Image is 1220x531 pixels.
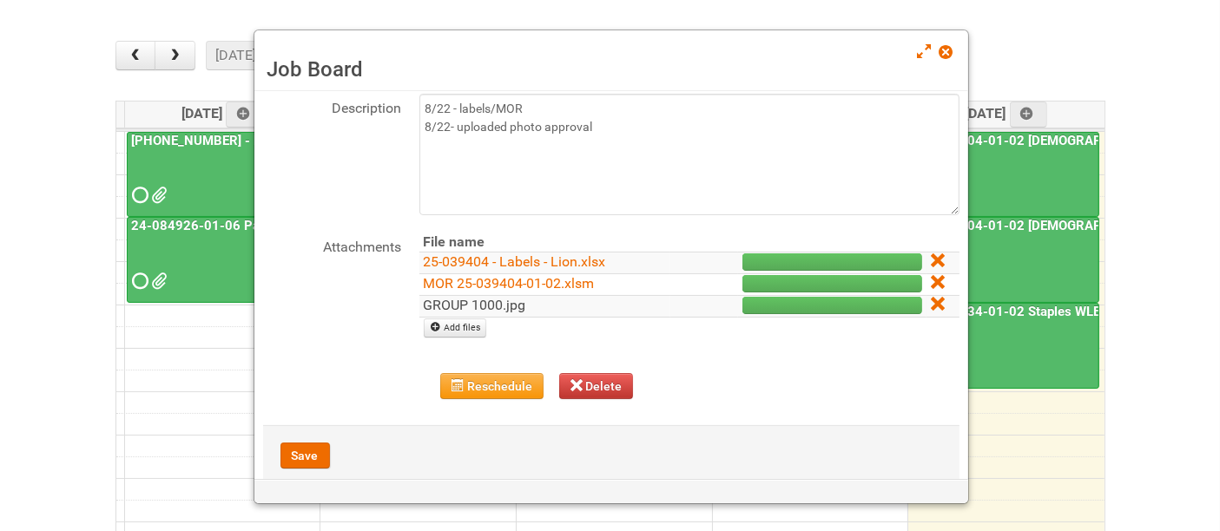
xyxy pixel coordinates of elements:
textarea: 8/22 - labels/MOR 8/22- uploaded photo approval [419,94,960,215]
button: Delete [559,373,634,399]
h3: Job Board [267,56,955,82]
a: 25-039404-01-02 [DEMOGRAPHIC_DATA] Wet Shave SQM [910,132,1099,218]
button: Save [280,442,330,469]
span: MDN 25-032854-01-08 Left overs.xlsx MOR 25-032854-01-08.xlsm 25_032854_01_LABELS_Lion.xlsx MDN 25... [152,189,164,201]
th: File name [419,233,671,252]
label: Description [263,94,402,119]
span: Requested [133,275,145,287]
a: Add an event [1010,102,1048,128]
a: Add an event [226,102,264,128]
a: 25-002634-01-02 Staples WLE 2025 Community - Seventh Mailing [910,303,1099,389]
label: Attachments [263,233,402,258]
a: GROUP 1000.jpg [424,297,526,313]
a: [PHONE_NUMBER] - R+F InnoCPT [129,133,333,148]
a: MOR 25-039404-01-02.xlsm [424,275,595,292]
a: Add files [424,318,487,338]
span: [DATE] [181,105,264,121]
span: [DATE] [966,105,1048,121]
a: 24-084926-01-06 Pack Collab Wand Tint [127,217,315,303]
a: 25-039404-01-02 [DEMOGRAPHIC_DATA] Wet Shave SQM - photo slot [910,217,1099,303]
a: 25-039404 - Labels - Lion.xlsx [424,253,606,270]
span: Requested [133,189,145,201]
a: [PHONE_NUMBER] - R+F InnoCPT [127,132,315,218]
a: 24-084926-01-06 Pack Collab Wand Tint [129,218,379,233]
span: grp 1001 2..jpg group 1001 1..jpg MOR 24-084926-01-08.xlsm Labels 24-084926-01-06 Pack Collab Wan... [152,275,164,287]
button: Reschedule [440,373,544,399]
button: [DATE] [206,41,265,70]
